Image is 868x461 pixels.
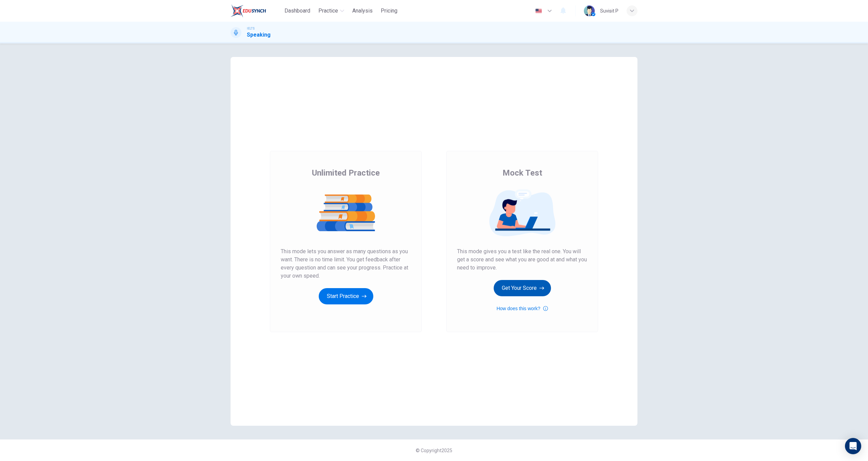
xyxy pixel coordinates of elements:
span: Unlimited Practice [312,167,380,178]
span: IELTS [247,26,255,31]
h1: Speaking [247,31,271,39]
img: EduSynch logo [231,4,266,18]
div: Suvisit P [600,7,618,15]
button: Analysis [350,5,375,17]
button: Pricing [378,5,400,17]
div: Open Intercom Messenger [845,438,861,454]
button: Get Your Score [494,280,551,296]
button: Practice [316,5,347,17]
span: Practice [318,7,338,15]
button: Dashboard [282,5,313,17]
span: Pricing [381,7,397,15]
span: This mode lets you answer as many questions as you want. There is no time limit. You get feedback... [281,247,411,280]
span: This mode gives you a test like the real one. You will get a score and see what you are good at a... [457,247,587,272]
span: Dashboard [284,7,310,15]
button: Start Practice [319,288,373,304]
span: Analysis [352,7,373,15]
span: © Copyright 2025 [416,448,452,453]
img: en [534,8,543,14]
button: How does this work? [496,304,548,313]
img: Profile picture [584,5,595,16]
span: Mock Test [502,167,542,178]
a: EduSynch logo [231,4,282,18]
